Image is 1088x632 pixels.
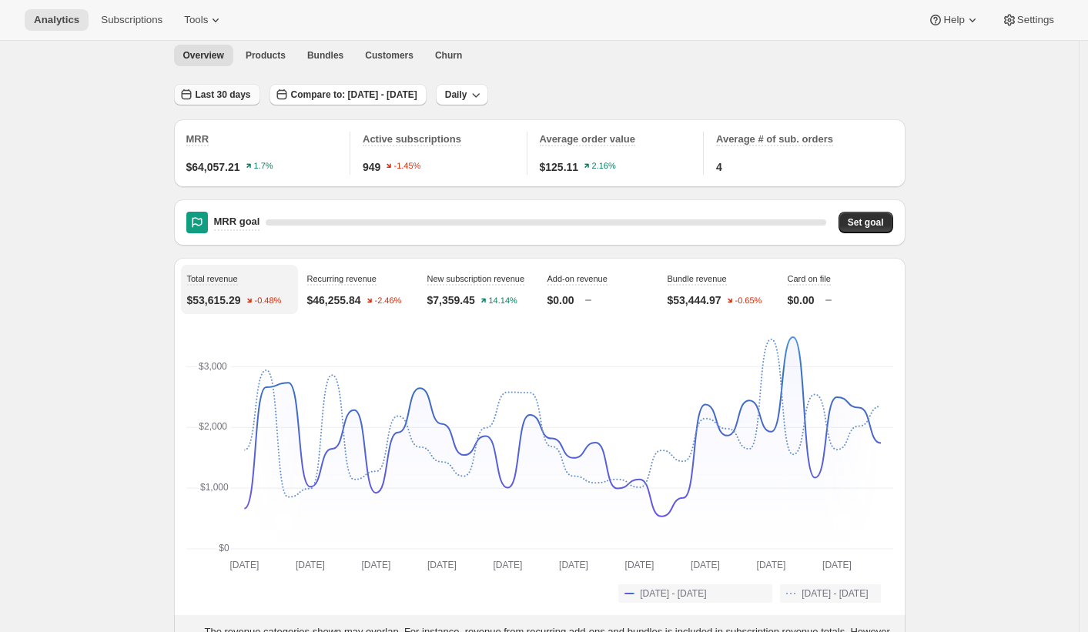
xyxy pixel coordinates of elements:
[365,49,413,62] span: Customers
[668,274,727,283] span: Bundle revenue
[214,216,260,227] span: MRR goal
[186,159,240,175] span: $64,057.21
[307,293,361,308] p: $46,255.84
[269,84,427,105] button: Compare to: [DATE] - [DATE]
[254,296,281,306] text: -0.48%
[839,212,893,233] button: Set goal
[34,14,79,26] span: Analytics
[640,587,706,600] span: [DATE] - [DATE]
[540,133,636,145] span: Average order value
[291,89,417,101] span: Compare to: [DATE] - [DATE]
[229,560,259,570] text: [DATE]
[788,293,815,308] p: $0.00
[92,9,172,31] button: Subscriptions
[363,133,461,145] span: Active subscriptions
[780,584,880,603] button: [DATE] - [DATE]
[547,293,574,308] p: $0.00
[307,274,377,283] span: Recurring revenue
[788,274,831,283] span: Card on file
[445,89,467,101] span: Daily
[540,159,579,175] span: $125.11
[394,162,421,171] text: -1.45%
[246,49,286,62] span: Products
[435,49,462,62] span: Churn
[361,560,390,570] text: [DATE]
[199,361,227,372] text: $3,000
[691,560,720,570] text: [DATE]
[175,9,233,31] button: Tools
[184,14,208,26] span: Tools
[186,133,209,145] span: MRR
[174,84,260,105] button: Last 30 days
[735,296,762,306] text: -0.65%
[427,293,475,308] p: $7,359.45
[943,14,964,26] span: Help
[253,162,273,171] text: 1.7%
[1017,14,1054,26] span: Settings
[25,9,89,31] button: Analytics
[187,274,238,283] span: Total revenue
[493,560,522,570] text: [DATE]
[618,584,772,603] button: [DATE] - [DATE]
[488,296,517,306] text: 14.14%
[427,560,457,570] text: [DATE]
[624,560,654,570] text: [DATE]
[196,89,251,101] span: Last 30 days
[199,421,227,432] text: $2,000
[716,159,722,175] span: 4
[822,560,852,570] text: [DATE]
[756,560,785,570] text: [DATE]
[716,133,833,145] span: Average # of sub. orders
[187,293,241,308] p: $53,615.29
[436,84,489,105] button: Daily
[802,587,868,600] span: [DATE] - [DATE]
[363,159,380,175] span: 949
[993,9,1063,31] button: Settings
[427,274,525,283] span: New subscription revenue
[101,14,162,26] span: Subscriptions
[919,9,989,31] button: Help
[307,49,343,62] span: Bundles
[559,560,588,570] text: [DATE]
[848,216,884,229] span: Set goal
[200,482,229,493] text: $1,000
[219,543,229,553] text: $0
[374,296,401,306] text: -2.46%
[183,49,224,62] span: Overview
[547,274,608,283] span: Add-on revenue
[296,560,325,570] text: [DATE]
[592,162,616,171] text: 2.16%
[668,293,721,308] p: $53,444.97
